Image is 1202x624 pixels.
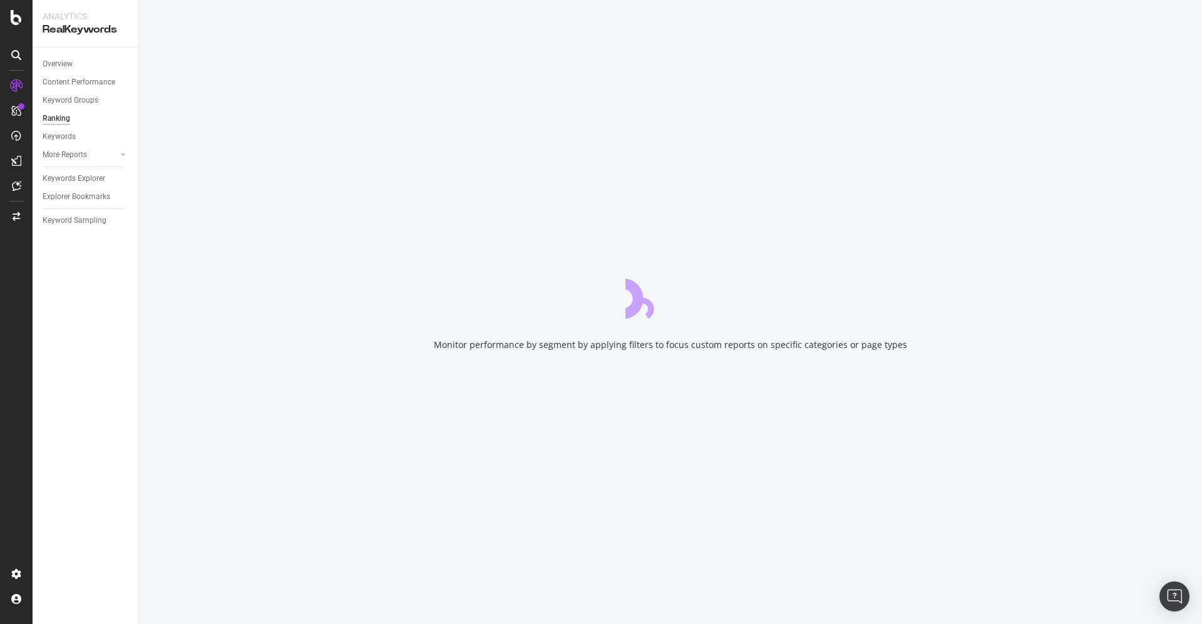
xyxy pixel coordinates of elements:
[43,148,87,161] div: More Reports
[434,339,907,351] div: Monitor performance by segment by applying filters to focus custom reports on specific categories...
[43,76,130,89] a: Content Performance
[43,112,130,125] a: Ranking
[43,172,130,185] a: Keywords Explorer
[625,274,716,319] div: animation
[43,172,105,185] div: Keywords Explorer
[43,76,115,89] div: Content Performance
[43,130,130,143] a: Keywords
[43,214,130,227] a: Keyword Sampling
[43,112,70,125] div: Ranking
[43,148,117,161] a: More Reports
[43,94,130,107] a: Keyword Groups
[43,130,76,143] div: Keywords
[43,94,98,107] div: Keyword Groups
[43,10,128,23] div: Analytics
[43,58,130,71] a: Overview
[43,214,106,227] div: Keyword Sampling
[1159,581,1189,611] div: Open Intercom Messenger
[43,190,130,203] a: Explorer Bookmarks
[43,23,128,37] div: RealKeywords
[43,190,110,203] div: Explorer Bookmarks
[43,58,73,71] div: Overview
